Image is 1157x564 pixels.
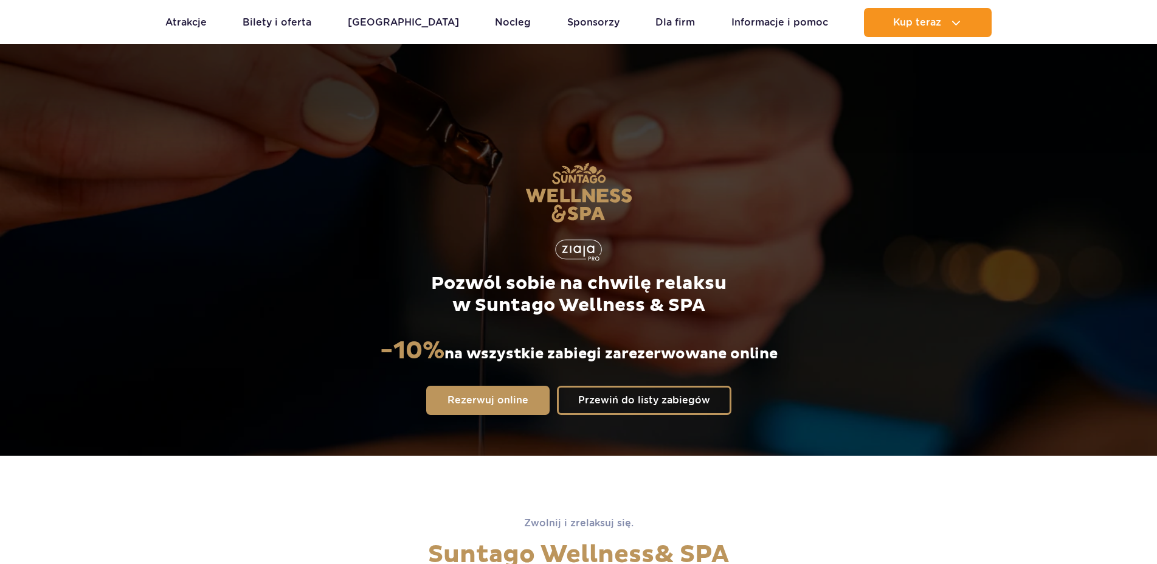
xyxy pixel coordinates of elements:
[426,386,550,415] a: Rezerwuj online
[655,8,695,37] a: Dla firm
[243,8,311,37] a: Bilety i oferta
[525,162,632,223] img: Suntago Wellness & SPA
[348,8,459,37] a: [GEOGRAPHIC_DATA]
[731,8,828,37] a: Informacje i pomoc
[379,273,778,316] p: Pozwól sobie na chwilę relaksu w Suntago Wellness & SPA
[380,336,778,366] p: na wszystkie zabiegi zarezerwowane online
[567,8,620,37] a: Sponsorzy
[864,8,992,37] button: Kup teraz
[893,17,941,28] span: Kup teraz
[495,8,531,37] a: Nocleg
[447,395,528,405] span: Rezerwuj online
[380,336,444,366] strong: -10%
[578,395,710,405] span: Przewiń do listy zabiegów
[165,8,207,37] a: Atrakcje
[557,386,731,415] a: Przewiń do listy zabiegów
[524,517,634,529] span: Zwolnij i zrelaksuj się.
